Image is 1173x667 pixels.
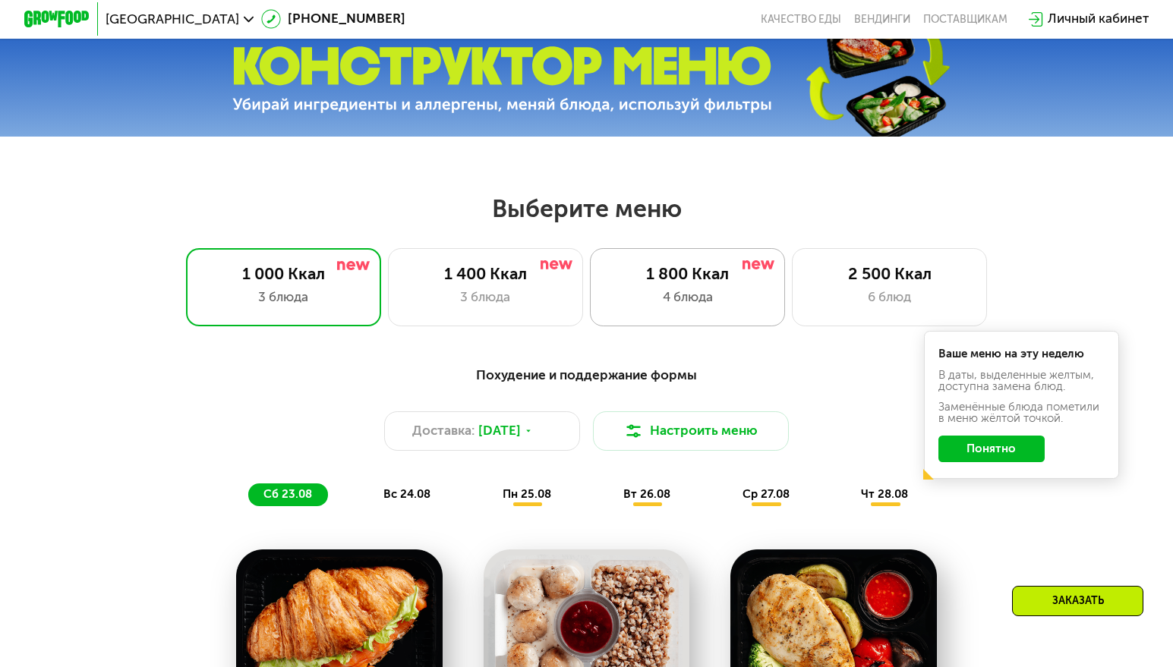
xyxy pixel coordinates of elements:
div: Заменённые блюда пометили в меню жёлтой точкой. [938,401,1105,424]
span: [GEOGRAPHIC_DATA] [106,13,239,26]
div: 1 400 Ккал [405,265,566,285]
button: Настроить меню [593,411,789,451]
span: чт 28.08 [861,487,908,501]
span: ср 27.08 [743,487,790,501]
div: Похудение и поддержание формы [104,365,1068,385]
div: 6 блюд [809,288,970,307]
div: Личный кабинет [1048,9,1149,29]
div: В даты, выделенные желтым, доступна замена блюд. [938,370,1105,392]
div: Ваше меню на эту неделю [938,348,1105,360]
div: 1 000 Ккал [203,265,364,285]
div: поставщикам [923,13,1007,26]
div: 1 800 Ккал [607,265,768,285]
div: 3 блюда [405,288,566,307]
span: вт 26.08 [623,487,670,501]
span: сб 23.08 [263,487,312,501]
div: 4 блюда [607,288,768,307]
span: пн 25.08 [503,487,551,501]
h2: Выберите меню [52,193,1121,224]
div: 3 блюда [203,288,364,307]
span: вс 24.08 [383,487,430,501]
div: Заказать [1012,586,1143,616]
button: Понятно [938,436,1045,461]
div: 2 500 Ккал [809,265,970,285]
a: Вендинги [854,13,910,26]
a: [PHONE_NUMBER] [261,9,405,29]
span: [DATE] [478,421,521,441]
span: Доставка: [412,421,475,441]
a: Качество еды [761,13,841,26]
